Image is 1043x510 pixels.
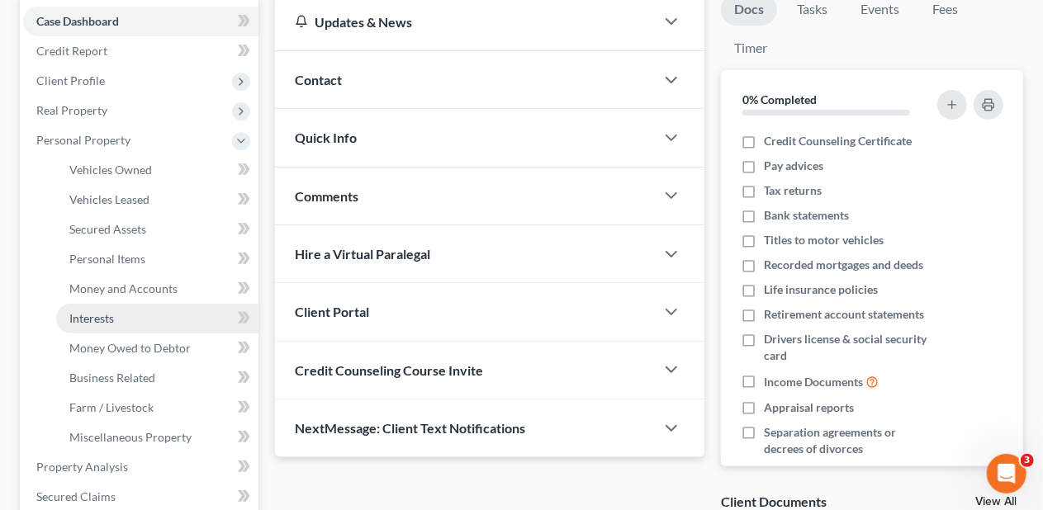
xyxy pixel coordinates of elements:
span: Appraisal reports [764,399,854,416]
span: Business Related [69,371,155,385]
span: Pay advices [764,158,823,174]
span: Hire a Virtual Paralegal [295,246,430,262]
a: Timer [721,32,780,64]
span: Life insurance policies [764,281,878,298]
span: Client Portal [295,304,369,319]
span: Tax returns [764,182,822,199]
div: Updates & News [295,13,635,31]
span: Comments [295,188,358,204]
span: Recorded mortgages and deeds [764,257,923,273]
span: Retirement account statements [764,306,924,323]
span: Income Documents [764,374,863,390]
a: Vehicles Leased [56,185,258,215]
span: Quick Info [295,130,357,145]
span: Credit Report [36,44,107,58]
span: Personal Property [36,133,130,147]
a: Money Owed to Debtor [56,333,258,363]
span: Client Profile [36,73,105,87]
a: Credit Report [23,36,258,66]
div: Client Documents [721,493,827,510]
a: Business Related [56,363,258,393]
a: Property Analysis [23,452,258,482]
span: Credit Counseling Course Invite [295,362,483,378]
span: 3 [1021,454,1034,467]
a: Money and Accounts [56,274,258,304]
a: Vehicles Owned [56,155,258,185]
span: Real Property [36,103,107,117]
span: Personal Items [69,252,145,266]
a: Personal Items [56,244,258,274]
a: Interests [56,304,258,333]
a: View All [975,496,1017,508]
iframe: Intercom live chat [987,454,1026,493]
span: Farm / Livestock [69,400,154,414]
span: Separation agreements or decrees of divorces [764,424,933,457]
span: Interests [69,311,114,325]
strong: 0% Completed [742,92,817,106]
span: Money Owed to Debtor [69,341,191,355]
a: Secured Assets [56,215,258,244]
span: Titles to motor vehicles [764,232,884,248]
a: Miscellaneous Property [56,423,258,452]
span: Vehicles Owned [69,163,152,177]
span: Contact [295,72,342,87]
a: Farm / Livestock [56,393,258,423]
span: Money and Accounts [69,281,178,295]
span: Vehicles Leased [69,192,149,206]
span: Property Analysis [36,460,128,474]
span: Case Dashboard [36,14,119,28]
span: NextMessage: Client Text Notifications [295,420,525,436]
span: Miscellaneous Property [69,430,192,444]
span: Drivers license & social security card [764,331,933,364]
a: Case Dashboard [23,7,258,36]
span: Secured Assets [69,222,146,236]
span: Credit Counseling Certificate [764,133,912,149]
span: Bank statements [764,207,849,224]
span: Secured Claims [36,489,116,503]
